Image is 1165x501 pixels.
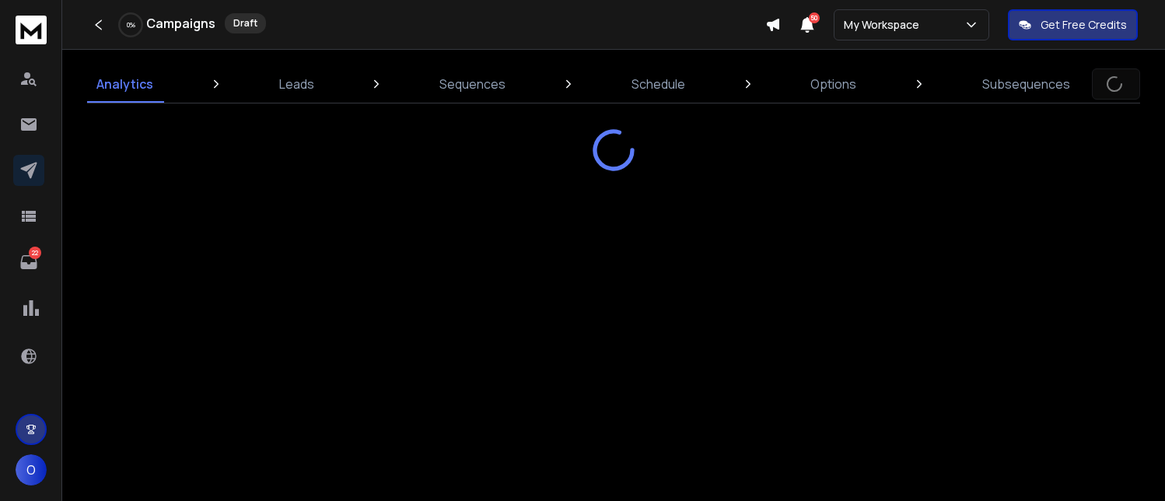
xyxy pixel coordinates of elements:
p: My Workspace [844,17,925,33]
button: O [16,454,47,485]
a: Subsequences [973,65,1079,103]
a: Analytics [87,65,163,103]
p: Schedule [631,75,685,93]
p: Subsequences [982,75,1070,93]
p: Analytics [96,75,153,93]
p: 0 % [127,20,135,30]
a: 22 [13,247,44,278]
div: Draft [225,13,266,33]
a: Schedule [622,65,694,103]
p: 22 [29,247,41,259]
p: Sequences [439,75,506,93]
p: Options [810,75,856,93]
a: Sequences [430,65,515,103]
a: Leads [270,65,324,103]
a: Options [801,65,866,103]
h1: Campaigns [146,14,215,33]
span: 50 [809,12,820,23]
button: Get Free Credits [1008,9,1138,40]
img: logo [16,16,47,44]
p: Leads [279,75,314,93]
p: Get Free Credits [1041,17,1127,33]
